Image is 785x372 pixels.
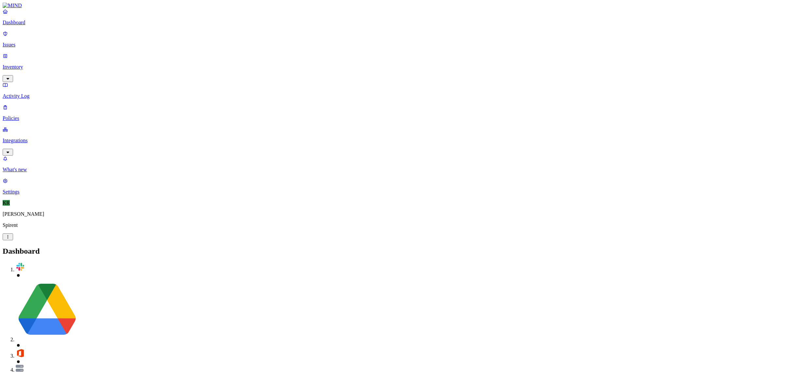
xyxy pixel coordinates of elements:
[3,211,782,217] p: [PERSON_NAME]
[3,3,22,8] img: MIND
[3,53,782,81] a: Inventory
[3,167,782,173] p: What's new
[3,20,782,25] p: Dashboard
[3,42,782,48] p: Issues
[3,138,782,144] p: Integrations
[3,178,782,195] a: Settings
[3,222,782,228] p: Spirent
[3,31,782,48] a: Issues
[3,82,782,99] a: Activity Log
[3,156,782,173] a: What's new
[3,200,10,206] span: KR
[3,189,782,195] p: Settings
[3,64,782,70] p: Inventory
[3,104,782,121] a: Policies
[16,365,24,372] img: svg%3e
[16,279,78,341] img: svg%3e
[3,93,782,99] p: Activity Log
[3,3,782,8] a: MIND
[3,8,782,25] a: Dashboard
[16,262,25,271] img: svg%3e
[3,127,782,155] a: Integrations
[3,115,782,121] p: Policies
[16,348,25,358] img: svg%3e
[3,247,782,256] h2: Dashboard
